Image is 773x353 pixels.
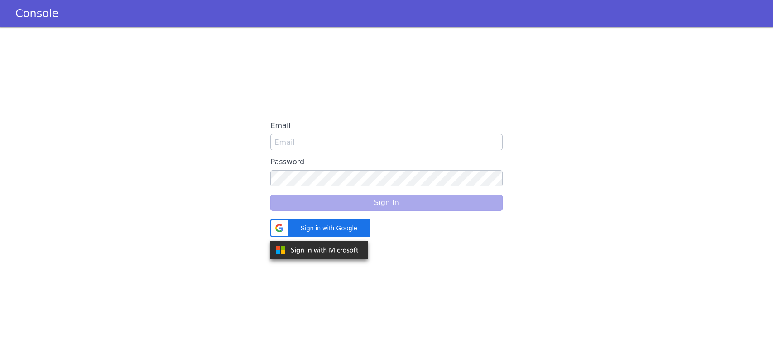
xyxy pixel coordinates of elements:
[270,134,502,150] input: Email
[5,7,69,20] a: Console
[270,241,368,259] img: azure.svg
[293,224,365,233] span: Sign in with Google
[270,118,502,134] label: Email
[270,154,502,170] label: Password
[270,219,370,237] div: Sign in with Google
